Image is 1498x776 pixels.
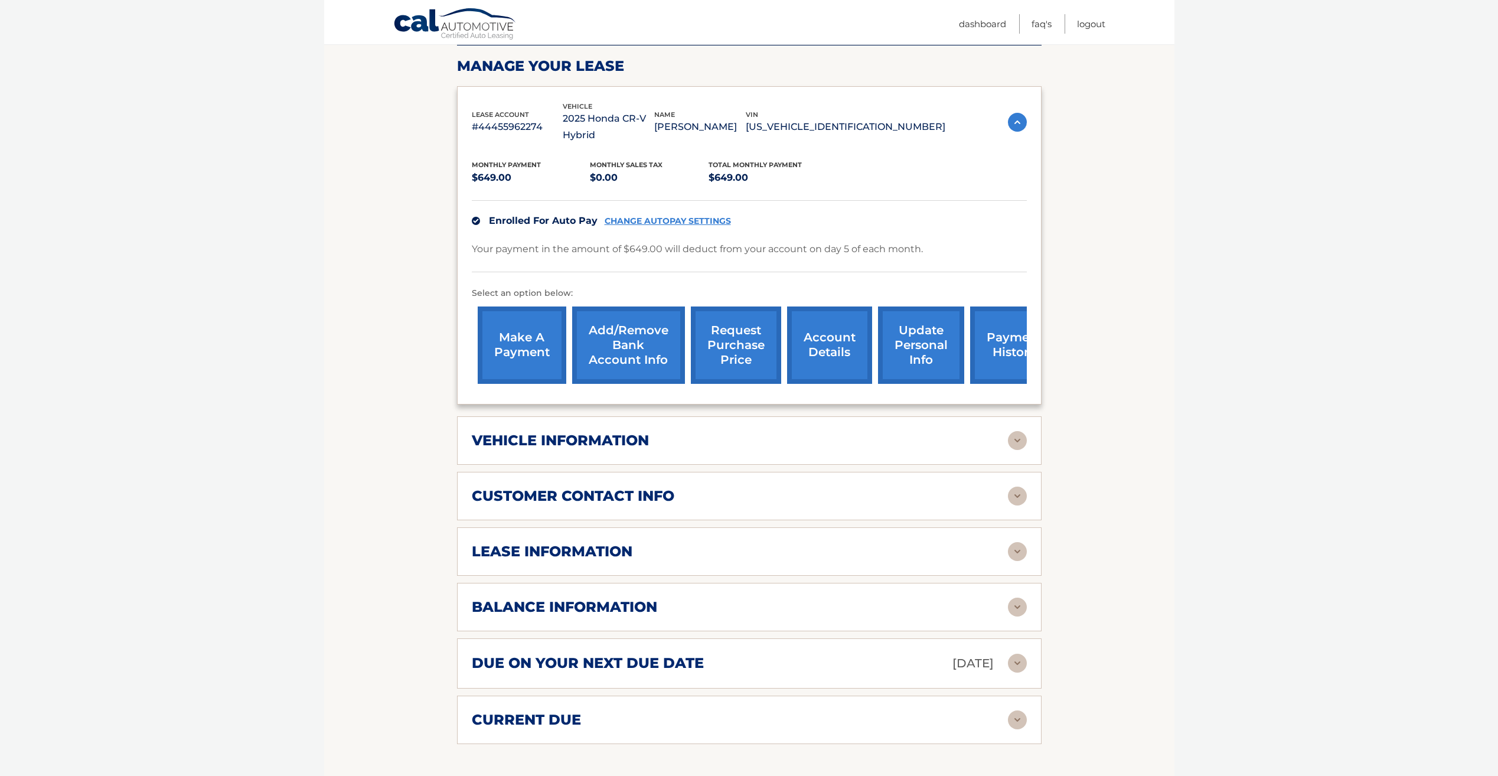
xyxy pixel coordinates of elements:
[952,653,994,674] p: [DATE]
[563,102,592,110] span: vehicle
[472,654,704,672] h2: due on your next due date
[878,307,964,384] a: update personal info
[1008,542,1027,561] img: accordion-rest.svg
[691,307,781,384] a: request purchase price
[1008,487,1027,506] img: accordion-rest.svg
[1008,654,1027,673] img: accordion-rest.svg
[746,110,758,119] span: vin
[709,169,827,186] p: $649.00
[472,169,590,186] p: $649.00
[1008,113,1027,132] img: accordion-active.svg
[478,307,566,384] a: make a payment
[489,215,598,226] span: Enrolled For Auto Pay
[1077,14,1105,34] a: Logout
[472,110,529,119] span: lease account
[472,432,649,449] h2: vehicle information
[472,119,563,135] p: #44455962274
[457,57,1042,75] h2: Manage Your Lease
[472,543,632,560] h2: lease information
[959,14,1006,34] a: Dashboard
[1008,598,1027,617] img: accordion-rest.svg
[472,598,657,616] h2: balance information
[472,487,674,505] h2: customer contact info
[1008,431,1027,450] img: accordion-rest.svg
[472,217,480,225] img: check.svg
[472,286,1027,301] p: Select an option below:
[472,711,581,729] h2: current due
[787,307,872,384] a: account details
[1032,14,1052,34] a: FAQ's
[590,169,709,186] p: $0.00
[654,119,746,135] p: [PERSON_NAME]
[393,8,517,42] a: Cal Automotive
[472,161,541,169] span: Monthly Payment
[590,161,662,169] span: Monthly sales Tax
[472,241,923,257] p: Your payment in the amount of $649.00 will deduct from your account on day 5 of each month.
[654,110,675,119] span: name
[563,110,654,144] p: 2025 Honda CR-V Hybrid
[1008,710,1027,729] img: accordion-rest.svg
[709,161,802,169] span: Total Monthly Payment
[746,119,945,135] p: [US_VEHICLE_IDENTIFICATION_NUMBER]
[572,307,685,384] a: Add/Remove bank account info
[605,216,731,226] a: CHANGE AUTOPAY SETTINGS
[970,307,1059,384] a: payment history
